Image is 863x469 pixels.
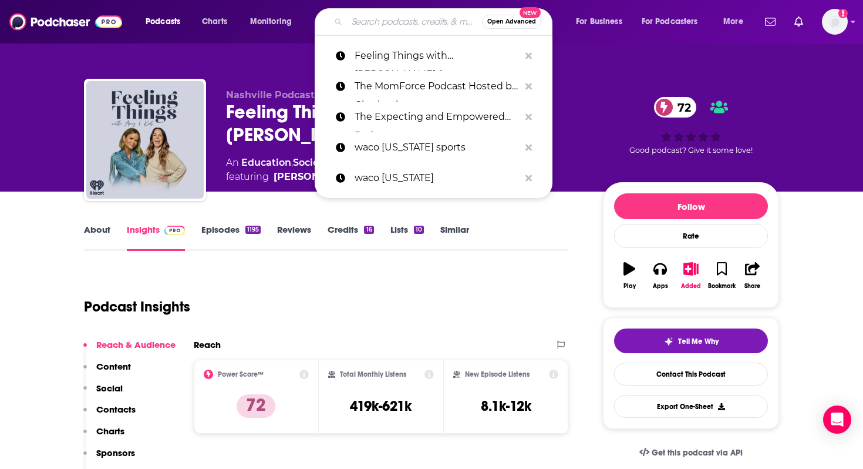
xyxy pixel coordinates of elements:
[315,132,552,163] a: waco [US_STATE] sports
[645,254,675,297] button: Apps
[164,226,185,235] img: Podchaser Pro
[654,97,697,118] a: 72
[96,404,136,415] p: Contacts
[347,12,482,31] input: Search podcasts, credits, & more...
[355,102,520,132] p: The Expecting and Empowered Podcast
[96,426,124,437] p: Charts
[723,14,743,30] span: More
[614,363,768,386] a: Contact This Podcast
[681,283,701,290] div: Added
[146,14,180,30] span: Podcasts
[83,361,131,383] button: Content
[822,9,848,35] button: Show profile menu
[315,163,552,193] a: waco [US_STATE]
[614,193,768,219] button: Follow
[340,370,406,378] h2: Total Monthly Listens
[822,9,848,35] img: User Profile
[653,283,668,290] div: Apps
[137,12,195,31] button: open menu
[614,254,645,297] button: Play
[328,224,373,251] a: Credits16
[293,157,328,168] a: Society
[96,383,123,394] p: Social
[737,254,768,297] button: Share
[576,14,622,30] span: For Business
[634,12,715,31] button: open menu
[487,19,536,25] span: Open Advanced
[355,41,520,71] p: Feeling Things with Amy & Kat
[315,102,552,132] a: The Expecting and Empowered Podcast
[481,397,531,415] h3: 8.1k-12k
[83,383,123,404] button: Social
[350,397,412,415] h3: 419k-621k
[390,224,424,251] a: Lists10
[355,163,520,193] p: waco texas
[241,157,291,168] a: Education
[245,226,261,234] div: 1195
[642,14,698,30] span: For Podcasters
[652,448,743,458] span: Get this podcast via API
[676,254,706,297] button: Added
[315,41,552,71] a: Feeling Things with [PERSON_NAME] & [PERSON_NAME]
[83,339,176,361] button: Reach & Audience
[83,447,135,469] button: Sponsors
[614,395,768,418] button: Export One-Sheet
[274,170,358,184] a: Amy Brown
[760,12,780,32] a: Show notifications dropdown
[226,156,469,184] div: An podcast
[9,11,122,33] img: Podchaser - Follow, Share and Rate Podcasts
[202,14,227,30] span: Charts
[83,426,124,447] button: Charts
[315,71,552,102] a: The MomForce Podcast Hosted by Chatbooks
[568,12,637,31] button: open menu
[465,370,530,378] h2: New Episode Listens
[84,298,190,316] h1: Podcast Insights
[440,224,469,251] a: Similar
[201,224,261,251] a: Episodes1195
[84,224,110,251] a: About
[250,14,292,30] span: Monitoring
[630,438,752,467] a: Get this podcast via API
[96,447,135,458] p: Sponsors
[237,394,275,418] p: 72
[823,406,851,434] div: Open Intercom Messenger
[355,132,520,163] p: waco texas sports
[127,224,185,251] a: InsightsPodchaser Pro
[96,339,176,350] p: Reach & Audience
[614,224,768,248] div: Rate
[838,9,848,18] svg: Add a profile image
[242,12,307,31] button: open menu
[194,339,221,350] h2: Reach
[790,12,808,32] a: Show notifications dropdown
[83,404,136,426] button: Contacts
[715,12,758,31] button: open menu
[744,283,760,290] div: Share
[706,254,737,297] button: Bookmark
[326,8,564,35] div: Search podcasts, credits, & more...
[226,170,469,184] span: featuring
[355,71,520,102] p: The MomForce Podcast Hosted by Chatbooks
[623,283,636,290] div: Play
[614,329,768,353] button: tell me why sparkleTell Me Why
[226,89,360,101] span: Nashville Podcast Network
[291,157,293,168] span: ,
[277,224,311,251] a: Reviews
[822,9,848,35] span: Logged in as DKCLifestyle
[678,337,719,346] span: Tell Me Why
[96,361,131,372] p: Content
[666,97,697,118] span: 72
[414,226,424,234] div: 10
[86,81,204,199] img: Feeling Things with Amy & Kat
[520,7,541,18] span: New
[482,15,541,29] button: Open AdvancedNew
[629,146,753,155] span: Good podcast? Give it some love!
[194,12,234,31] a: Charts
[664,337,673,346] img: tell me why sparkle
[364,226,373,234] div: 16
[218,370,264,378] h2: Power Score™
[708,283,736,290] div: Bookmark
[603,89,779,163] div: 72Good podcast? Give it some love!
